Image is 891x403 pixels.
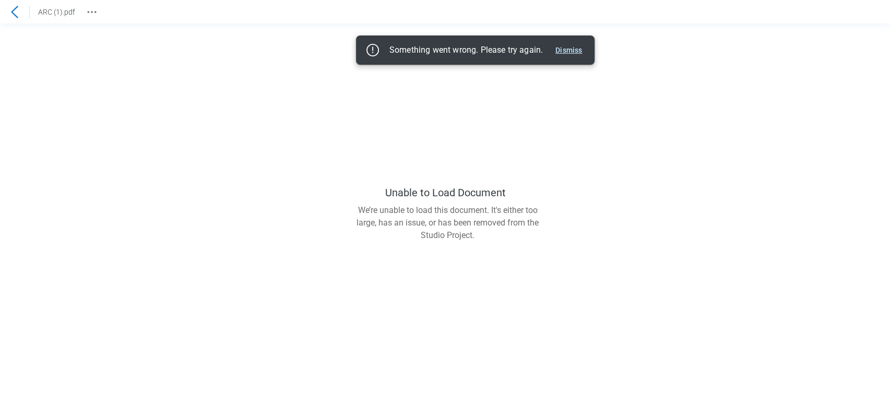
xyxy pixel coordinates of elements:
[38,8,75,16] span: ARC (1).pdf
[84,4,100,20] button: Revision History
[551,44,586,56] button: Dismiss
[385,185,506,200] div: Unable to Load Document
[347,204,545,242] div: We’re unable to load this document. It's either too large, has an issue, or has been removed from...
[389,45,543,55] div: Something went wrong. Please try again.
